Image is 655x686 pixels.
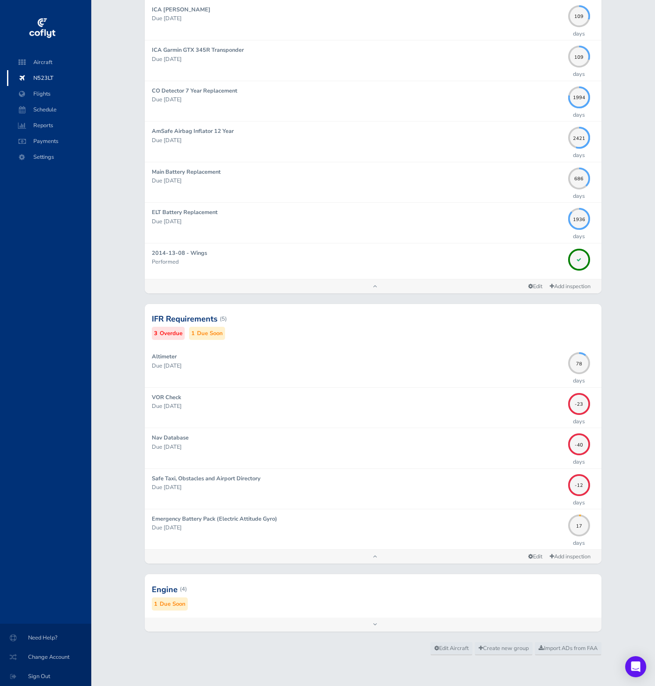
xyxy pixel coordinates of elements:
[152,127,234,135] strong: AmSafe Airbag Inflator 12 Year
[145,469,601,509] a: Safe Taxi, Obstacles and Airport Directory Due [DATE] -12days
[16,86,82,102] span: Flights
[573,539,585,547] p: days
[16,70,82,86] span: N523LT
[152,249,207,257] strong: 2014-13-08 - Wings
[568,13,590,18] span: 109
[160,600,186,609] small: Due Soon
[525,551,546,563] a: Edit
[152,176,564,185] p: Due [DATE]
[546,280,594,293] a: Add inspection
[16,118,82,133] span: Reports
[568,360,590,364] span: 78
[152,257,564,266] p: Performed
[197,329,223,338] small: Due Soon
[152,402,564,411] p: Due [DATE]
[152,523,564,532] p: Due [DATE]
[145,81,601,121] a: CO Detector 7 Year Replacement Due [DATE] 1994days
[152,208,218,216] strong: ELT Battery Replacement
[528,553,542,561] span: Edit
[568,134,590,139] span: 2421
[525,281,546,293] a: Edit
[16,54,82,70] span: Aircraft
[546,550,594,563] a: Add inspection
[573,29,585,38] p: days
[573,151,585,160] p: days
[573,232,585,241] p: days
[539,644,598,652] span: Import ADs from FAA
[152,393,181,401] strong: VOR Check
[16,102,82,118] span: Schedule
[11,649,81,665] span: Change Account
[535,642,601,655] a: Import ADs from FAA
[11,668,81,684] span: Sign Out
[475,642,533,655] a: Create new group
[152,353,177,361] strong: Altimeter
[152,46,244,54] strong: ICA Garmin GTX 345R Transponder
[568,215,590,220] span: 1936
[573,417,585,426] p: days
[528,282,542,290] span: Edit
[16,149,82,165] span: Settings
[434,644,469,652] span: Edit Aircraft
[568,53,590,58] span: 109
[152,14,564,23] p: Due [DATE]
[152,475,261,482] strong: Safe Taxi, Obstacles and Airport Directory
[152,515,277,523] strong: Emergency Battery Pack (Electric Attitude Gyro)
[145,40,601,80] a: ICA Garmin GTX 345R Transponder Due [DATE] 109days
[568,94,590,99] span: 1994
[28,15,57,42] img: coflyt logo
[11,630,81,646] span: Need Help?
[152,443,564,451] p: Due [DATE]
[145,388,601,428] a: VOR Check Due [DATE] -23days
[568,400,590,405] span: -23
[573,111,585,119] p: days
[479,644,529,652] span: Create new group
[625,656,646,677] div: Open Intercom Messenger
[145,509,601,549] a: Emergency Battery Pack (Electric Attitude Gyro) Due [DATE] 17days
[573,376,585,385] p: days
[145,162,601,202] a: Main Battery Replacement Due [DATE] 686days
[573,192,585,200] p: days
[573,70,585,79] p: days
[145,203,601,243] a: ELT Battery Replacement Due [DATE] 1936days
[568,522,590,527] span: 17
[152,55,564,64] p: Due [DATE]
[152,168,221,176] strong: Main Battery Replacement
[152,95,564,104] p: Due [DATE]
[145,121,601,161] a: AmSafe Airbag Inflator 12 Year Due [DATE] 2421days
[430,642,472,655] a: Edit Aircraft
[152,217,564,226] p: Due [DATE]
[573,498,585,507] p: days
[568,441,590,446] span: -40
[152,6,211,14] strong: ICA [PERSON_NAME]
[160,329,183,338] small: Overdue
[16,133,82,149] span: Payments
[145,243,601,279] a: 2014-13-08 - Wings Performed
[145,347,601,387] a: Altimeter Due [DATE] 78days
[152,434,189,442] strong: Nav Database
[145,428,601,468] a: Nav Database Due [DATE] -40days
[573,457,585,466] p: days
[568,175,590,180] span: 686
[152,361,564,370] p: Due [DATE]
[152,136,564,145] p: Due [DATE]
[152,87,237,95] strong: CO Detector 7 Year Replacement
[152,483,564,492] p: Due [DATE]
[568,482,590,486] span: -12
